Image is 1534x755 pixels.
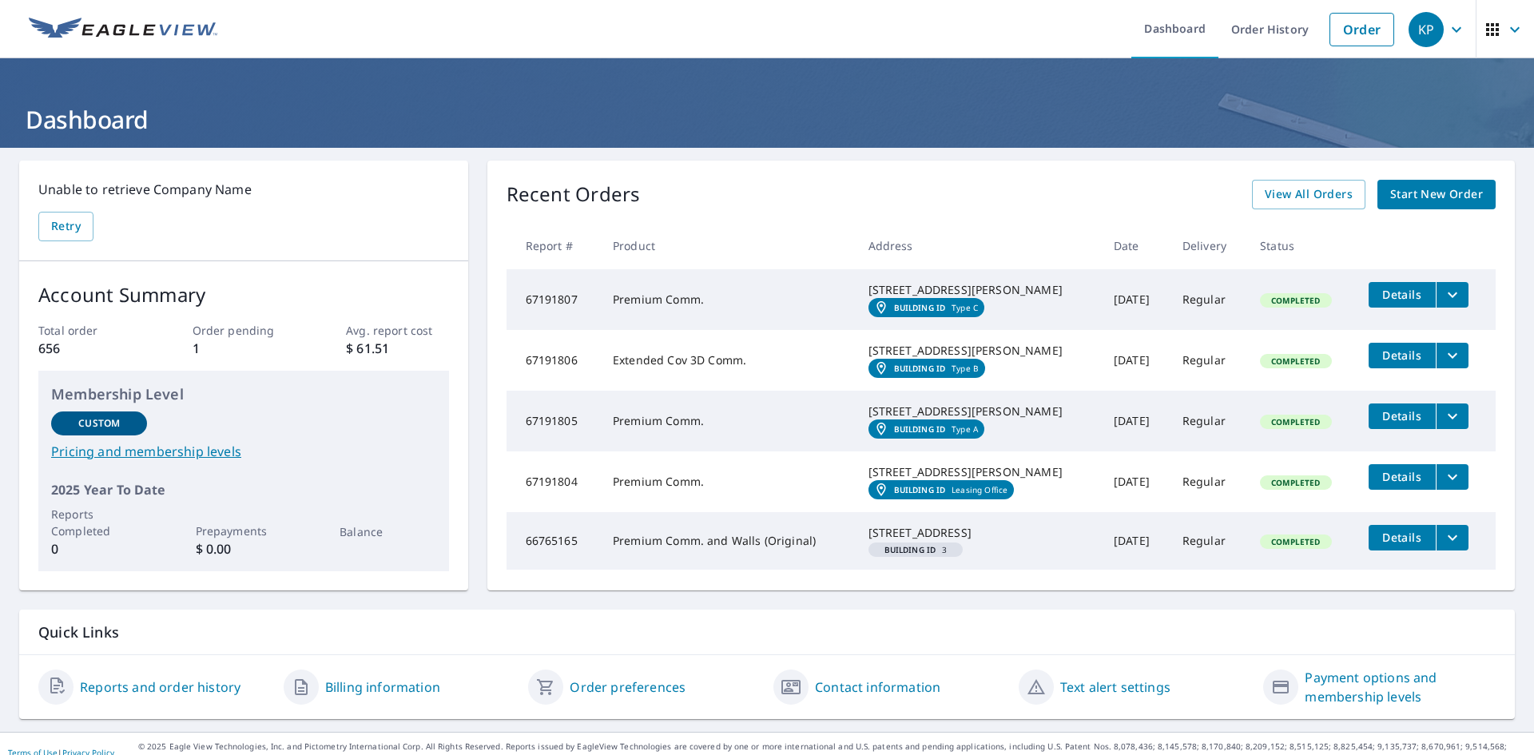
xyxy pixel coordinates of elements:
button: Retry [38,212,93,241]
td: Extended Cov 3D Comm. [600,330,855,391]
p: 2025 Year To Date [51,480,436,499]
p: Reports Completed [51,506,147,539]
span: Retry [51,217,81,236]
a: Payment options and membership levels [1305,668,1496,706]
button: filesDropdownBtn-66765165 [1436,525,1468,550]
a: Pricing and membership levels [51,442,436,461]
a: Building IDType B [868,359,986,378]
a: Order preferences [570,678,686,697]
div: [STREET_ADDRESS][PERSON_NAME] [868,282,1088,298]
a: Building IDType A [868,419,985,439]
div: [STREET_ADDRESS][PERSON_NAME] [868,464,1088,480]
p: Custom [78,416,120,431]
p: 1 [193,339,295,358]
div: [STREET_ADDRESS] [868,525,1088,541]
a: Billing information [325,678,440,697]
em: Building ID [894,303,946,312]
p: Membership Level [51,383,436,405]
td: [DATE] [1101,269,1170,330]
span: Completed [1262,477,1329,488]
em: Building ID [884,546,936,554]
a: View All Orders [1252,180,1365,209]
td: [DATE] [1101,391,1170,451]
button: detailsBtn-67191805 [1369,403,1436,429]
td: Regular [1170,512,1247,570]
em: Building ID [894,364,946,373]
span: Details [1378,469,1426,484]
img: EV Logo [29,18,217,42]
p: 656 [38,339,141,358]
span: Details [1378,408,1426,423]
td: Premium Comm. [600,451,855,512]
td: Premium Comm. [600,269,855,330]
td: Regular [1170,269,1247,330]
em: Building ID [894,424,946,434]
th: Date [1101,222,1170,269]
span: Completed [1262,416,1329,427]
th: Report # [507,222,600,269]
button: filesDropdownBtn-67191807 [1436,282,1468,308]
p: 0 [51,539,147,558]
a: Building IDType C [868,298,985,317]
span: Completed [1262,295,1329,306]
td: [DATE] [1101,330,1170,391]
th: Product [600,222,855,269]
div: [STREET_ADDRESS][PERSON_NAME] [868,403,1088,419]
td: 67191805 [507,391,600,451]
td: Premium Comm. [600,391,855,451]
td: Regular [1170,391,1247,451]
button: detailsBtn-67191807 [1369,282,1436,308]
button: detailsBtn-67191804 [1369,464,1436,490]
span: Start New Order [1390,185,1483,205]
td: 67191807 [507,269,600,330]
span: Details [1378,348,1426,363]
button: filesDropdownBtn-67191806 [1436,343,1468,368]
th: Status [1247,222,1356,269]
button: filesDropdownBtn-67191805 [1436,403,1468,429]
p: Recent Orders [507,180,641,209]
p: Unable to retrieve Company Name [38,180,449,199]
p: $ 61.51 [346,339,448,358]
button: detailsBtn-66765165 [1369,525,1436,550]
td: [DATE] [1101,512,1170,570]
td: Premium Comm. and Walls (Original) [600,512,855,570]
p: Total order [38,322,141,339]
p: Quick Links [38,622,1496,642]
p: Balance [340,523,435,540]
td: 66765165 [507,512,600,570]
p: Order pending [193,322,295,339]
td: 67191806 [507,330,600,391]
td: Regular [1170,330,1247,391]
button: filesDropdownBtn-67191804 [1436,464,1468,490]
div: KP [1409,12,1444,47]
a: Reports and order history [80,678,240,697]
td: 67191804 [507,451,600,512]
span: Details [1378,287,1426,302]
p: Prepayments [196,523,292,539]
th: Delivery [1170,222,1247,269]
span: Completed [1262,536,1329,547]
th: Address [856,222,1101,269]
p: Account Summary [38,280,449,309]
a: Building IDLeasing Office [868,480,1015,499]
button: detailsBtn-67191806 [1369,343,1436,368]
a: Order [1329,13,1394,46]
p: Avg. report cost [346,322,448,339]
div: [STREET_ADDRESS][PERSON_NAME] [868,343,1088,359]
h1: Dashboard [19,103,1515,136]
span: View All Orders [1265,185,1353,205]
span: Completed [1262,356,1329,367]
td: Regular [1170,451,1247,512]
a: Text alert settings [1060,678,1170,697]
span: Details [1378,530,1426,545]
span: 3 [875,546,957,554]
td: [DATE] [1101,451,1170,512]
a: Contact information [815,678,940,697]
em: Building ID [894,485,946,495]
a: Start New Order [1377,180,1496,209]
p: $ 0.00 [196,539,292,558]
